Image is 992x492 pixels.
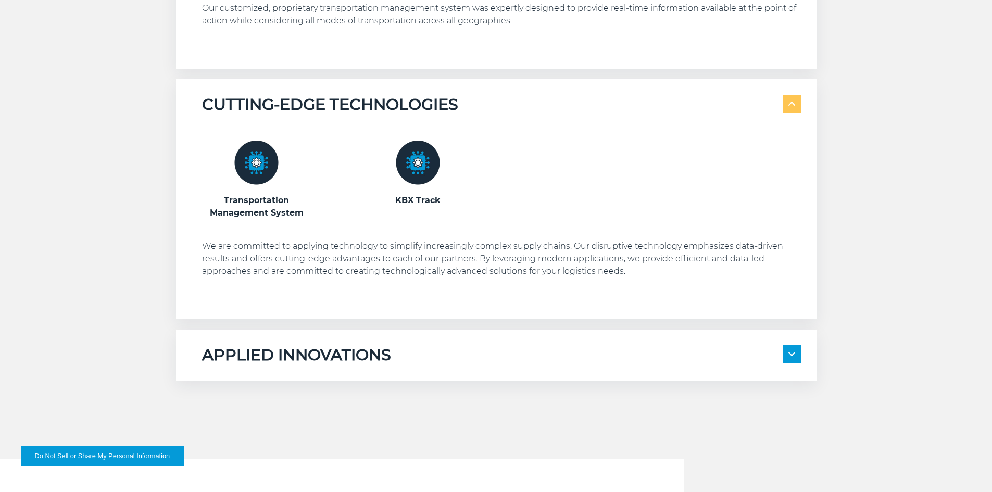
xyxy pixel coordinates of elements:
img: arrow [788,102,795,106]
h3: Transportation Management System [202,194,311,219]
h5: APPLIED INNOVATIONS [202,345,391,365]
button: Do Not Sell or Share My Personal Information [21,446,184,466]
h3: KBX Track [363,194,473,207]
p: We are committed to applying technology to simplify increasingly complex supply chains. Our disru... [202,240,801,277]
p: Our customized, proprietary transportation management system was expertly designed to provide rea... [202,2,801,27]
h5: CUTTING-EDGE TECHNOLOGIES [202,95,458,115]
img: arrow [788,352,795,356]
